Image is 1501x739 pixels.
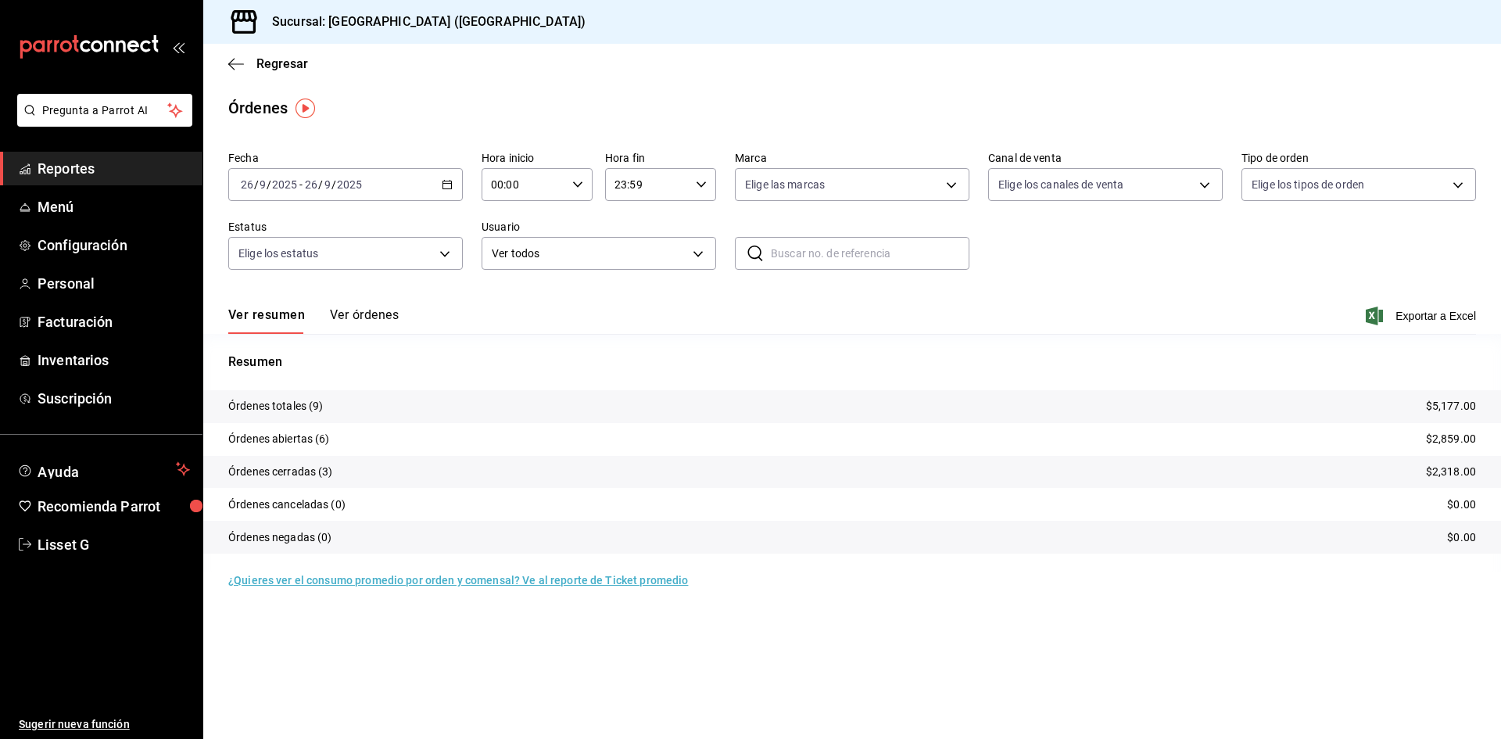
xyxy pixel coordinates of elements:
[299,178,303,191] span: -
[1447,529,1476,546] p: $0.00
[228,497,346,513] p: Órdenes canceladas (0)
[19,716,190,733] span: Sugerir nueva función
[38,496,190,517] span: Recomienda Parrot
[492,246,687,262] span: Ver todos
[256,56,308,71] span: Regresar
[735,152,969,163] label: Marca
[605,152,716,163] label: Hora fin
[988,152,1223,163] label: Canal de venta
[38,460,170,479] span: Ayuda
[324,178,331,191] input: --
[42,102,168,119] span: Pregunta a Parrot AI
[228,96,288,120] div: Órdenes
[38,235,190,256] span: Configuración
[11,113,192,130] a: Pregunta a Parrot AI
[228,398,324,414] p: Órdenes totales (9)
[38,273,190,294] span: Personal
[172,41,184,53] button: open_drawer_menu
[38,534,190,555] span: Lisset G
[331,178,336,191] span: /
[228,56,308,71] button: Regresar
[1369,307,1476,325] button: Exportar a Excel
[228,152,463,163] label: Fecha
[267,178,271,191] span: /
[1426,398,1476,414] p: $5,177.00
[318,178,323,191] span: /
[330,307,399,334] button: Ver órdenes
[482,152,593,163] label: Hora inicio
[228,464,333,480] p: Órdenes cerradas (3)
[771,238,969,269] input: Buscar no. de referencia
[304,178,318,191] input: --
[238,246,318,261] span: Elige los estatus
[38,350,190,371] span: Inventarios
[228,307,399,334] div: navigation tabs
[38,311,190,332] span: Facturación
[254,178,259,191] span: /
[271,178,298,191] input: ----
[1241,152,1476,163] label: Tipo de orden
[228,221,463,232] label: Estatus
[38,158,190,179] span: Reportes
[336,178,363,191] input: ----
[1252,177,1364,192] span: Elige los tipos de orden
[228,307,305,334] button: Ver resumen
[1426,464,1476,480] p: $2,318.00
[1447,497,1476,513] p: $0.00
[482,221,716,232] label: Usuario
[228,529,332,546] p: Órdenes negadas (0)
[745,177,825,192] span: Elige las marcas
[38,196,190,217] span: Menú
[17,94,192,127] button: Pregunta a Parrot AI
[240,178,254,191] input: --
[296,99,315,118] img: Tooltip marker
[998,177,1123,192] span: Elige los canales de venta
[228,431,330,447] p: Órdenes abiertas (6)
[228,353,1476,371] p: Resumen
[260,13,586,31] h3: Sucursal: [GEOGRAPHIC_DATA] ([GEOGRAPHIC_DATA])
[259,178,267,191] input: --
[1426,431,1476,447] p: $2,859.00
[38,388,190,409] span: Suscripción
[228,574,688,587] a: ¿Quieres ver el consumo promedio por orden y comensal? Ve al reporte de Ticket promedio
